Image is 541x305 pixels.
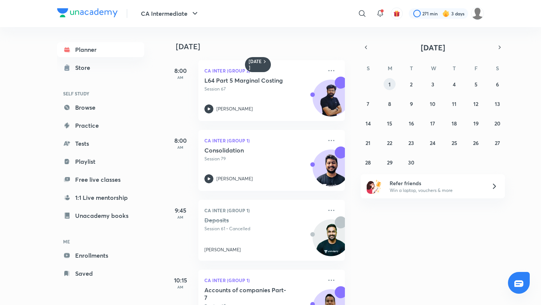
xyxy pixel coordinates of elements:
button: September 29, 2025 [384,156,396,168]
button: September 15, 2025 [384,117,396,129]
button: September 12, 2025 [470,98,482,110]
abbr: Saturday [496,65,499,72]
abbr: September 5, 2025 [475,81,478,88]
h5: Deposits [204,216,298,224]
abbr: September 13, 2025 [495,100,500,107]
img: Avatar [313,84,349,120]
p: [PERSON_NAME] [216,106,253,112]
h6: ME [57,235,144,248]
h5: L64 Part 5 Marginal Costing [204,77,298,84]
img: Jyoti [471,7,484,20]
a: Saved [57,266,144,281]
button: September 10, 2025 [427,98,439,110]
abbr: September 8, 2025 [388,100,391,107]
button: September 26, 2025 [470,137,482,149]
button: September 28, 2025 [362,156,374,168]
button: September 3, 2025 [427,78,439,90]
h4: [DATE] [176,42,352,51]
h5: 8:00 [165,136,195,145]
abbr: September 1, 2025 [388,81,391,88]
h5: Accounts of companies Part-7 [204,286,298,301]
a: Practice [57,118,144,133]
button: September 13, 2025 [491,98,503,110]
h6: [DATE] [249,59,262,71]
button: September 14, 2025 [362,117,374,129]
button: September 7, 2025 [362,98,374,110]
a: Free live classes [57,172,144,187]
abbr: September 29, 2025 [387,159,393,166]
abbr: September 16, 2025 [409,120,414,127]
abbr: September 28, 2025 [365,159,371,166]
abbr: September 19, 2025 [473,120,479,127]
abbr: September 22, 2025 [387,139,392,146]
p: Session 79 [204,156,322,162]
h5: 8:00 [165,66,195,75]
abbr: September 12, 2025 [473,100,478,107]
abbr: Sunday [367,65,370,72]
p: AM [165,145,195,149]
button: avatar [391,8,403,20]
abbr: Thursday [453,65,456,72]
abbr: September 30, 2025 [408,159,414,166]
button: September 24, 2025 [427,137,439,149]
img: Avatar [313,223,349,260]
button: September 4, 2025 [448,78,460,90]
p: Win a laptop, vouchers & more [390,187,482,194]
div: Store [75,63,95,72]
img: referral [367,179,382,194]
abbr: September 6, 2025 [496,81,499,88]
p: CA Inter (Group 1) [204,136,322,145]
abbr: September 14, 2025 [366,120,371,127]
h6: SELF STUDY [57,87,144,100]
p: Session 67 [204,86,322,92]
abbr: September 7, 2025 [367,100,369,107]
button: [DATE] [371,42,494,53]
img: streak [442,10,450,17]
button: September 16, 2025 [405,117,417,129]
p: [PERSON_NAME] [204,246,241,253]
abbr: September 27, 2025 [495,139,500,146]
abbr: September 18, 2025 [452,120,457,127]
a: Playlist [57,154,144,169]
p: CA Inter (Group 1) [204,276,322,285]
abbr: September 15, 2025 [387,120,392,127]
a: Planner [57,42,144,57]
button: September 8, 2025 [384,98,396,110]
abbr: September 2, 2025 [410,81,413,88]
button: September 27, 2025 [491,137,503,149]
abbr: Tuesday [410,65,413,72]
abbr: September 23, 2025 [408,139,414,146]
img: Avatar [313,154,349,190]
a: Company Logo [57,8,118,19]
span: [DATE] [421,42,445,53]
p: [PERSON_NAME] [216,175,253,182]
button: September 30, 2025 [405,156,417,168]
button: CA Intermediate [136,6,204,21]
a: Browse [57,100,144,115]
abbr: Wednesday [431,65,436,72]
abbr: September 9, 2025 [410,100,413,107]
button: September 20, 2025 [491,117,503,129]
abbr: Monday [388,65,392,72]
button: September 2, 2025 [405,78,417,90]
a: Enrollments [57,248,144,263]
img: Company Logo [57,8,118,17]
abbr: September 20, 2025 [494,120,500,127]
button: September 11, 2025 [448,98,460,110]
abbr: September 10, 2025 [430,100,435,107]
abbr: September 3, 2025 [431,81,434,88]
button: September 6, 2025 [491,78,503,90]
button: September 22, 2025 [384,137,396,149]
p: AM [165,215,195,219]
button: September 25, 2025 [448,137,460,149]
abbr: September 4, 2025 [453,81,456,88]
img: avatar [393,10,400,17]
button: September 21, 2025 [362,137,374,149]
abbr: September 21, 2025 [366,139,370,146]
abbr: September 11, 2025 [452,100,456,107]
button: September 18, 2025 [448,117,460,129]
button: September 1, 2025 [384,78,396,90]
p: AM [165,285,195,289]
abbr: September 17, 2025 [430,120,435,127]
button: September 23, 2025 [405,137,417,149]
